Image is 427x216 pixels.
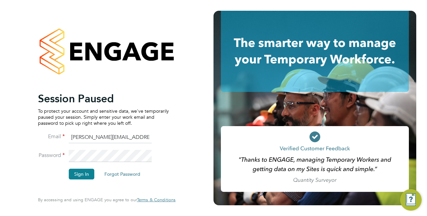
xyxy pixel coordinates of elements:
span: By accessing and using ENGAGE you agree to our [38,197,176,203]
button: Engage Resource Center [400,189,422,211]
p: To protect your account and sensitive data, we've temporarily paused your session. Simply enter y... [38,108,169,126]
label: Email [38,133,65,140]
input: Enter your work email... [69,131,152,144]
h2: Session Paused [38,92,169,105]
button: Sign In [69,169,94,179]
button: Forgot Password [99,169,146,179]
label: Password [38,152,65,159]
a: Terms & Conditions [137,197,176,203]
